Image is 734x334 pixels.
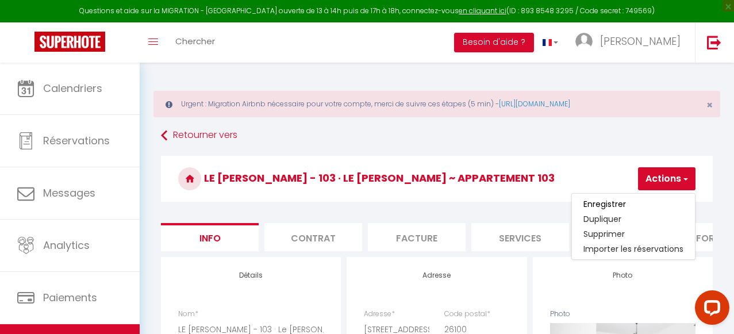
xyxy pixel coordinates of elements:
[161,125,713,146] a: Retourner vers
[175,35,215,47] span: Chercher
[454,33,534,52] button: Besoin d'aide ?
[43,186,95,200] span: Messages
[706,100,713,110] button: Close
[600,34,681,48] span: [PERSON_NAME]
[167,22,224,63] a: Chercher
[43,290,97,305] span: Paiements
[550,309,570,320] label: Photo
[364,309,395,320] label: Adresse
[572,241,695,256] a: Importer les réservations
[43,238,90,252] span: Analytics
[706,98,713,112] span: ×
[567,22,695,63] a: ... [PERSON_NAME]
[572,212,695,226] a: Dupliquer
[638,167,695,190] button: Actions
[572,226,695,241] a: Supprimer
[575,33,593,50] img: ...
[686,286,734,334] iframe: LiveChat chat widget
[43,81,102,95] span: Calendriers
[264,223,362,251] li: Contrat
[471,223,569,251] li: Services
[43,133,110,148] span: Réservations
[499,99,570,109] a: [URL][DOMAIN_NAME]
[444,309,490,320] label: Code postal
[364,271,509,279] h4: Adresse
[550,271,695,279] h4: Photo
[583,198,626,210] input: Enregistrer
[178,271,324,279] h4: Détails
[161,223,259,251] li: Info
[178,309,198,320] label: Nom
[153,91,720,117] div: Urgent : Migration Airbnb nécessaire pour votre compte, merci de suivre ces étapes (5 min) -
[34,32,105,52] img: Super Booking
[368,223,466,251] li: Facture
[459,6,506,16] a: en cliquant ici
[161,156,713,202] h3: LE [PERSON_NAME] - 103 · Le [PERSON_NAME] ~ Appartement 103
[707,35,721,49] img: logout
